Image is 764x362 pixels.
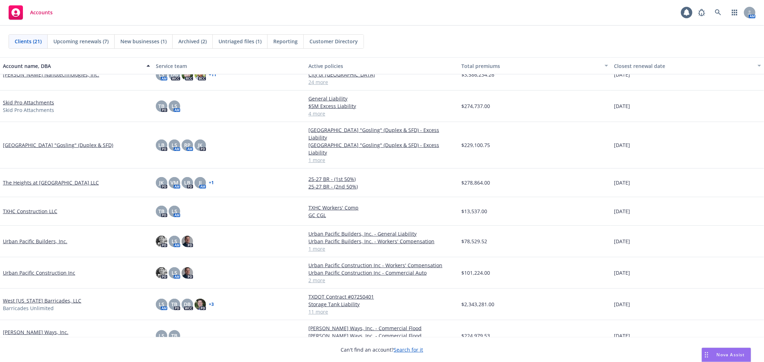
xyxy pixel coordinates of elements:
div: Total premiums [461,62,601,70]
a: GC CGL [308,211,456,219]
span: [DATE] [614,332,630,339]
span: $274,737.00 [461,102,490,110]
a: 2 more [308,277,456,284]
a: [PERSON_NAME] Ways, Inc. - Commercial Flood [308,324,456,332]
span: JK [198,141,202,149]
span: [DATE] [614,238,630,245]
a: TXHC Workers' Comp [308,204,456,211]
a: [GEOGRAPHIC_DATA] "Gosling" (Duplex & SFD) - Excess Liability [308,126,456,141]
button: Nova Assist [702,348,751,362]
button: Closest renewal date [611,57,764,74]
span: $224,979.53 [461,332,490,339]
span: [DATE] [614,300,630,308]
span: [DATE] [614,269,630,277]
img: photo [182,267,193,279]
span: DB [184,300,191,308]
span: TB [158,207,164,215]
span: $3,586,234.26 [461,71,494,78]
a: + 3 [209,302,214,307]
span: $101,224.00 [461,269,490,277]
span: Customer Directory [309,38,358,45]
a: West [US_STATE] Barricades, LLC [3,297,81,304]
span: [DATE] [614,71,630,78]
span: Untriaged files (1) [218,38,261,45]
div: Active policies [308,62,456,70]
span: LS [172,207,177,215]
a: 4 more [308,110,456,117]
span: LS [172,102,177,110]
a: Search for it [394,346,423,353]
span: Upcoming renewals (7) [53,38,109,45]
a: TXDOT Contract #07250401 [308,293,456,300]
button: Service team [153,57,306,74]
span: RP [184,141,191,149]
img: photo [182,69,193,80]
span: [DATE] [614,207,630,215]
a: Search [711,5,725,20]
img: photo [194,69,206,80]
span: [DATE] [614,102,630,110]
span: [DATE] [614,141,630,149]
span: $13,537.00 [461,207,487,215]
span: LS [172,141,177,149]
span: $278,864.00 [461,179,490,186]
a: + 11 [209,73,216,77]
span: French Cowboys [3,336,42,343]
div: Drag to move [702,348,711,362]
span: [DATE] [614,179,630,186]
span: Nova Assist [717,352,745,358]
span: $229,100.75 [461,141,490,149]
a: 1 more [308,156,456,164]
span: TB [171,332,177,339]
a: Storage Tank Liability [308,300,456,308]
img: photo [156,267,167,279]
span: LB [158,141,164,149]
a: Urban Pacific Construction Inc - Workers' Compensation [308,261,456,269]
div: Closest renewal date [614,62,753,70]
a: Urban Pacific Builders, Inc. - Workers' Compensation [308,238,456,245]
button: Active policies [306,57,458,74]
span: $78,529.52 [461,238,487,245]
span: DG [171,71,178,78]
a: [GEOGRAPHIC_DATA] "Gosling" (Duplex & SFD) - Excess Liability [308,141,456,156]
a: [GEOGRAPHIC_DATA] "Gosling" (Duplex & SFD) [3,141,113,149]
a: + 1 [209,181,214,185]
div: Service team [156,62,303,70]
div: Account name, DBA [3,62,142,70]
a: 24 more [308,78,456,86]
a: 11 more [308,308,456,315]
a: General Liability [308,95,456,102]
span: Barricades Unlimited [3,304,54,312]
a: TXHC Construction LLC [3,207,57,215]
a: Skid Pro Attachments [3,99,54,106]
span: Archived (2) [178,38,207,45]
a: Switch app [727,5,742,20]
span: LS [159,300,164,308]
span: Can't find an account? [341,346,423,353]
span: LS [172,238,177,245]
a: City of [GEOGRAPHIC_DATA] [308,71,456,78]
a: 25-27 BR - (2nd 50%) [308,183,456,190]
a: Accounts [6,3,56,23]
a: [PERSON_NAME] Nanotechnologies, Inc. [3,71,99,78]
a: Urban Pacific Builders, Inc. [3,238,67,245]
span: Clients (21) [15,38,42,45]
a: [PERSON_NAME] Ways, Inc. [3,328,68,336]
span: JJ [199,179,202,186]
span: Skid Pro Attachments [3,106,54,114]
a: 1 more [308,245,456,253]
img: photo [182,236,193,247]
span: JK [159,179,164,186]
span: $2,343,281.00 [461,300,494,308]
a: Report a Bug [695,5,709,20]
a: Urban Pacific Construction Inc [3,269,75,277]
a: [PERSON_NAME] Ways, Inc. - Commercial Flood [308,332,456,339]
